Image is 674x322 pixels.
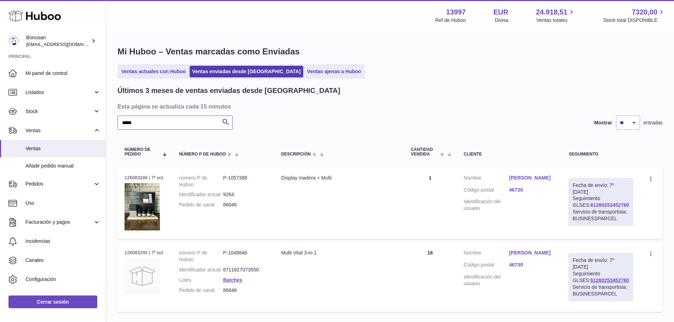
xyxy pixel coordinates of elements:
a: [PERSON_NAME] [509,175,554,181]
dt: Pedido de canal [179,287,223,294]
a: 46730 [509,262,554,268]
dd: 86646 [223,201,267,208]
div: 126083245 | 7º oct. [125,250,165,256]
dt: Lotes [179,277,223,283]
div: Servicio de transportista: BUSINESSPARCEL [572,209,629,222]
span: Configuración [25,276,100,283]
div: Bonusan [26,34,90,48]
div: Seguimiento GLSES: [569,253,633,301]
img: no-photo.jpg [125,258,160,294]
img: 1757082997.JPEG [125,183,160,230]
dt: Código postal [464,262,509,270]
span: 7320,00 [632,7,657,17]
label: Mostrar [594,119,612,126]
div: Fecha de envío: 7º [DATE] [572,257,629,270]
span: Cantidad vendida [411,147,438,157]
dt: Pedido de canal [179,201,223,208]
dt: Identificador actual [179,191,223,198]
img: info@bonusan.es [8,36,19,46]
dd: P-1057388 [223,175,267,188]
span: [EMAIL_ADDRESS][DOMAIN_NAME] [26,41,104,47]
span: Listados [25,89,93,96]
h3: Esta página se actualiza cada 15 minutos [117,103,661,110]
span: Mi panel de control [25,70,100,77]
dd: 9264 [223,191,267,198]
span: entradas [644,119,663,126]
a: Ventas enviadas desde [GEOGRAPHIC_DATA] [190,66,303,77]
h2: Últimos 3 meses de ventas enviadas desde [GEOGRAPHIC_DATA] [117,86,340,95]
dt: número P de Huboo [179,250,223,263]
a: 61280253452760 [591,277,629,283]
div: Display madera + Multi [281,175,397,181]
span: Número de pedido [125,147,159,157]
div: Cliente [464,152,555,157]
dt: Nombre [464,175,509,183]
span: Pedidos [25,181,93,187]
div: Multi Vital 3-in-1 [281,250,397,256]
a: 61280253452760 [591,202,629,208]
span: Canales [25,257,100,264]
div: Seguimiento GLSES: [569,178,633,226]
span: Facturación y pagos [25,219,93,226]
h1: Mi Huboo – Ventas marcadas como Enviadas [117,46,663,57]
div: Fecha de envío: 7º [DATE] [572,182,629,195]
a: 7320,00 Stock total DISPONIBLE [603,7,666,24]
span: Descripción [281,152,311,157]
dt: Nombre [464,250,509,258]
strong: 13997 [446,7,466,17]
dd: 86646 [223,287,267,294]
strong: EUR [493,7,508,17]
span: Incidencias [25,238,100,245]
span: número P de Huboo [179,152,226,157]
div: Ref de Huboo [435,17,466,24]
td: 16 [404,242,457,311]
span: Uso [25,200,100,206]
td: 1 [404,168,457,239]
span: Ventas totales [536,17,576,24]
a: Batches [223,277,242,283]
a: Ventas actuales con Huboo [119,66,188,77]
span: 24.918,51 [536,7,568,17]
a: Ventas ajenas a Huboo [305,66,364,77]
span: Ventas [25,145,100,152]
span: Stock [25,108,93,115]
a: [PERSON_NAME] [509,250,554,256]
a: 24.918,51 Ventas totales [536,7,576,24]
a: Cerrar sesión [8,295,97,308]
div: Seguimiento [569,152,633,157]
div: 126083246 | 7º oct. [125,175,165,181]
dt: Identificación del usuario [464,274,509,287]
dt: Identificador actual [179,267,223,273]
span: Añadir pedido manual [25,163,100,169]
div: Servicio de transportista: BUSINESSPARCEL [572,284,629,297]
dd: 8711827073550 [223,267,267,273]
dt: Código postal [464,187,509,195]
dt: número P de Huboo [179,175,223,188]
a: 46730 [509,187,554,193]
span: Ventas [25,127,93,134]
span: Stock total DISPONIBLE [603,17,666,24]
dt: Identificación del usuario [464,198,509,212]
div: Divisa [495,17,508,24]
dd: P-1048846 [223,250,267,263]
